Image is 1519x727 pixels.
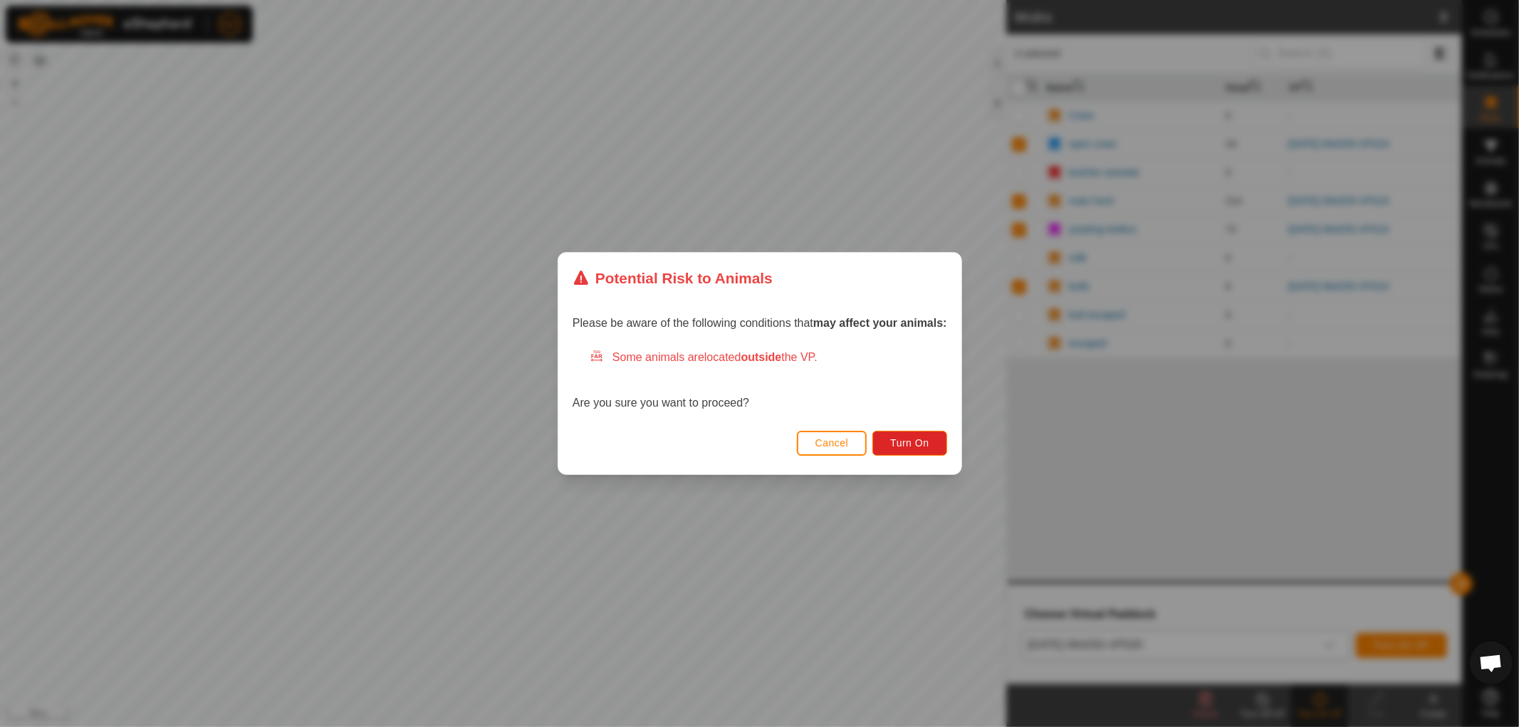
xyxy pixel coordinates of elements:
[741,351,781,363] strong: outside
[573,349,947,412] div: Are you sure you want to proceed?
[796,431,867,456] button: Cancel
[815,437,848,449] span: Cancel
[1470,642,1513,684] div: Open chat
[704,351,818,363] span: located the VP.
[872,431,946,456] button: Turn On
[813,317,947,329] strong: may affect your animals:
[573,267,773,289] div: Potential Risk to Animals
[573,317,947,329] span: Please be aware of the following conditions that
[890,437,929,449] span: Turn On
[590,349,947,366] div: Some animals are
